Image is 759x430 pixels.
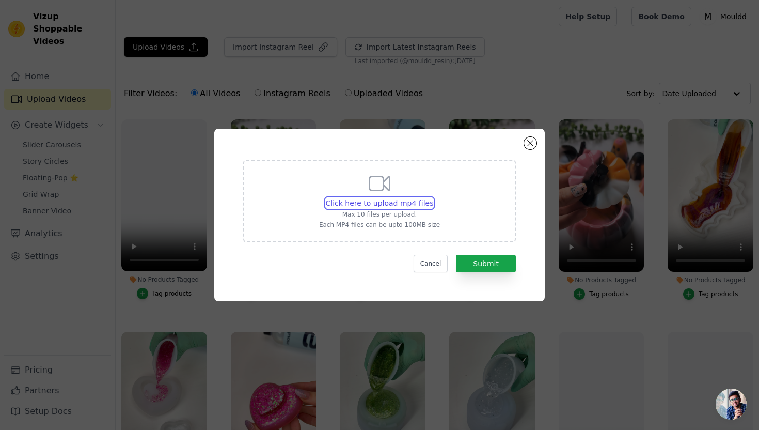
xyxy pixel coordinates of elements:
[414,255,448,272] button: Cancel
[319,210,440,219] p: Max 10 files per upload.
[716,389,747,420] div: Open chat
[326,199,434,207] span: Click here to upload mp4 files
[524,137,536,149] button: Close modal
[456,255,516,272] button: Submit
[319,221,440,229] p: Each MP4 files can be upto 100MB size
